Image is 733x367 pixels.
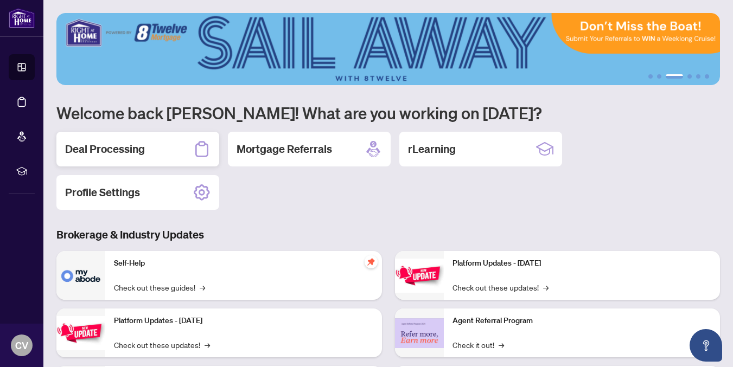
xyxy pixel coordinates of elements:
span: → [205,339,210,351]
p: Agent Referral Program [452,315,712,327]
button: 5 [696,74,700,79]
span: CV [15,338,28,353]
img: Slide 2 [56,13,720,85]
h3: Brokerage & Industry Updates [56,227,720,242]
button: 6 [705,74,709,79]
a: Check out these updates!→ [452,281,549,293]
h2: Mortgage Referrals [237,141,332,157]
h2: Deal Processing [65,141,145,157]
span: → [543,281,549,293]
img: logo [9,8,35,28]
p: Platform Updates - [DATE] [452,257,712,269]
h2: rLearning [408,141,456,157]
button: 3 [666,74,683,79]
span: → [499,339,504,351]
p: Platform Updates - [DATE] [114,315,373,327]
img: Agent Referral Program [395,318,444,348]
img: Self-Help [56,251,105,300]
a: Check out these updates!→ [114,339,210,351]
h1: Welcome back [PERSON_NAME]! What are you working on [DATE]? [56,102,720,123]
p: Self-Help [114,257,373,269]
span: → [200,281,205,293]
a: Check out these guides!→ [114,281,205,293]
button: 4 [687,74,692,79]
span: pushpin [365,255,378,268]
img: Platform Updates - September 16, 2025 [56,316,105,350]
h2: Profile Settings [65,185,140,200]
button: 2 [657,74,661,79]
button: Open asap [690,329,722,362]
a: Check it out!→ [452,339,504,351]
img: Platform Updates - June 23, 2025 [395,259,444,293]
button: 1 [648,74,653,79]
